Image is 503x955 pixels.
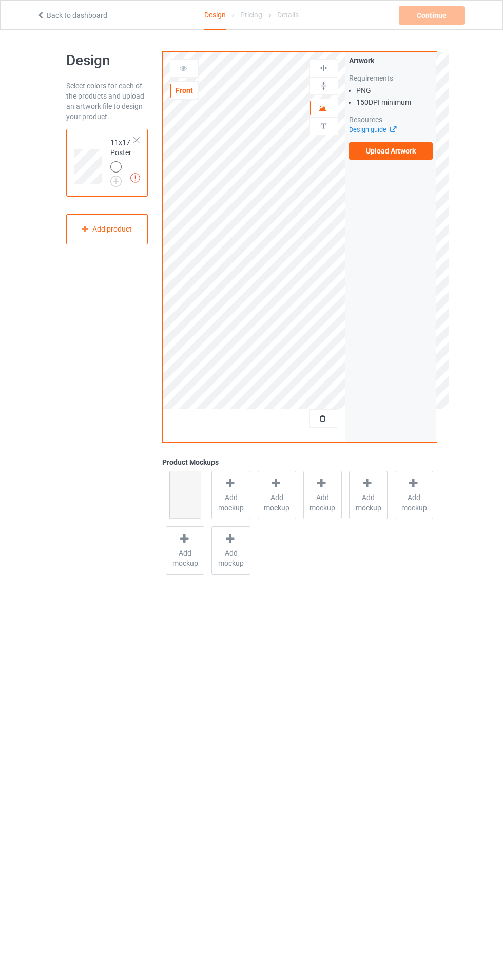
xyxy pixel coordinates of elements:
div: Add mockup [211,471,250,519]
h1: Design [66,51,148,70]
span: Add mockup [212,492,249,513]
div: 11x17 Poster [110,137,135,183]
div: Requirements [349,73,433,83]
img: svg%3E%0A [319,63,328,73]
div: Resources [349,114,433,125]
label: Upload Artwork [349,142,433,160]
div: Artwork [349,55,433,66]
div: 11x17 Poster [66,129,148,197]
div: Add mockup [395,471,433,519]
img: svg%3E%0A [319,81,328,91]
span: Add mockup [350,492,387,513]
span: Add mockup [212,548,249,568]
li: 150 DPI minimum [356,97,433,107]
span: Add mockup [258,492,296,513]
div: Front [170,85,198,95]
div: Add mockup [349,471,388,519]
span: Add mockup [166,548,204,568]
div: Add mockup [211,526,250,575]
span: Add mockup [304,492,341,513]
img: svg%3E%0A [319,121,328,131]
div: Pricing [240,1,262,29]
img: regular.jpg [166,471,204,519]
div: Product Mockups [162,457,437,467]
a: Design guide [349,126,396,133]
div: Details [277,1,299,29]
div: Design [204,1,226,30]
img: svg+xml;base64,PD94bWwgdmVyc2lvbj0iMS4wIiBlbmNvZGluZz0iVVRGLTgiPz4KPHN2ZyB3aWR0aD0iMjJweCIgaGVpZ2... [110,176,122,187]
img: exclamation icon [130,173,140,183]
span: Add mockup [395,492,433,513]
div: Add mockup [166,526,204,575]
div: Add mockup [303,471,342,519]
div: Add product [66,214,148,244]
a: Back to dashboard [36,11,107,20]
div: Add mockup [258,471,296,519]
div: Select colors for each of the products and upload an artwork file to design your product. [66,81,148,122]
li: PNG [356,85,433,95]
